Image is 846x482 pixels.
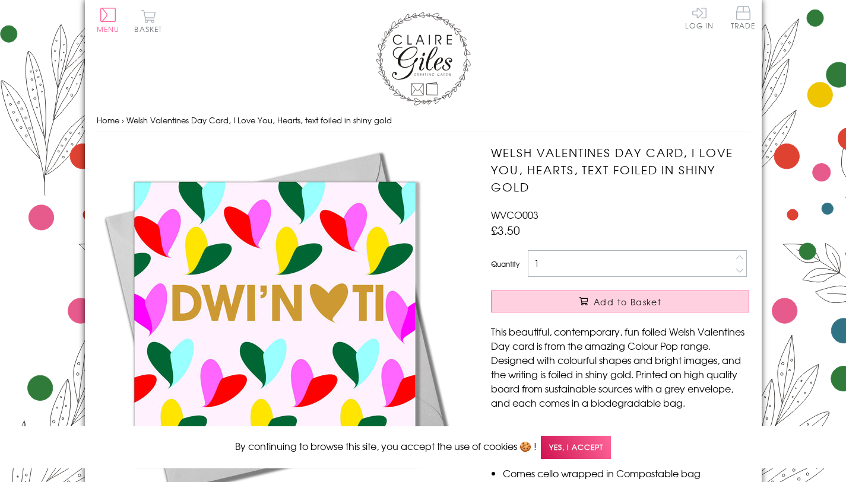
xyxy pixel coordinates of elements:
li: Dimensions: 150mm x 150mm [503,423,749,438]
h1: Welsh Valentines Day Card, I Love You, Hearts, text foiled in shiny gold [491,144,749,195]
span: Add to Basket [594,296,661,308]
span: Menu [97,24,120,34]
span: £3.50 [491,222,520,238]
p: This beautiful, contemporary, fun foiled Welsh Valentines Day card is from the amazing Colour Pop... [491,324,749,410]
button: Menu [97,8,120,33]
label: Quantity [491,258,519,269]
span: › [122,114,124,126]
span: WVCO003 [491,208,538,222]
button: Basket [132,9,165,33]
a: Log In [685,6,714,29]
span: Yes, I accept [541,436,611,459]
a: Home [97,114,119,126]
nav: breadcrumbs [97,108,750,133]
li: Comes cello wrapped in Compostable bag [503,466,749,480]
a: Trade [731,6,756,31]
img: Claire Giles Greetings Cards [376,12,471,106]
span: Welsh Valentines Day Card, I Love You, Hearts, text foiled in shiny gold [126,114,392,126]
span: Trade [731,6,756,29]
button: Add to Basket [491,291,749,312]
